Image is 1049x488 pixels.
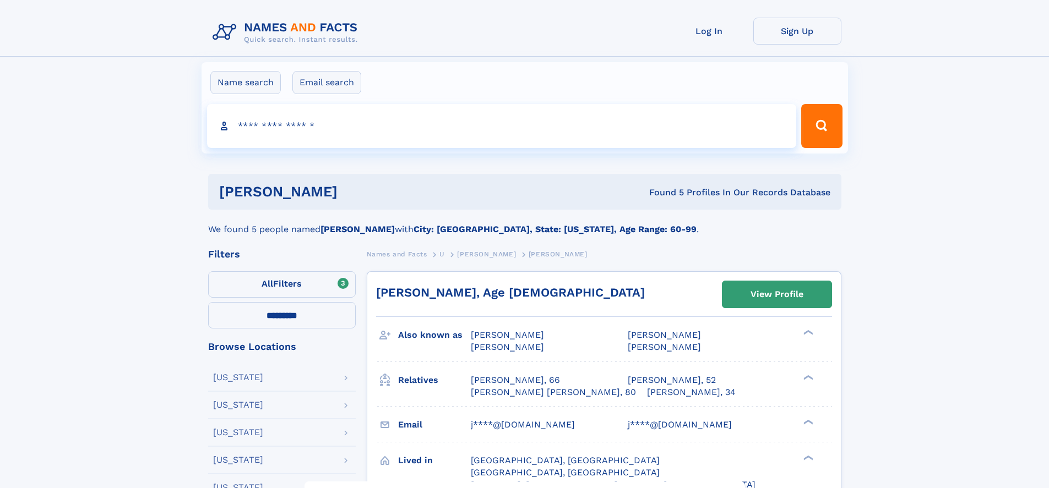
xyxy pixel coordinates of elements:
[219,185,493,199] h1: [PERSON_NAME]
[439,250,445,258] span: U
[208,249,356,259] div: Filters
[801,104,842,148] button: Search Button
[647,386,736,398] a: [PERSON_NAME], 34
[801,454,814,461] div: ❯
[210,71,281,94] label: Name search
[320,224,395,234] b: [PERSON_NAME]
[439,247,445,261] a: U
[367,247,427,261] a: Names and Facts
[628,342,701,352] span: [PERSON_NAME]
[471,386,636,398] a: [PERSON_NAME] [PERSON_NAME], 80
[398,371,471,390] h3: Relatives
[801,418,814,425] div: ❯
[628,330,701,340] span: [PERSON_NAME]
[414,224,697,234] b: City: [GEOGRAPHIC_DATA], State: [US_STATE], Age Range: 60-99
[529,250,588,258] span: [PERSON_NAME]
[722,281,831,308] a: View Profile
[471,467,660,478] span: [GEOGRAPHIC_DATA], [GEOGRAPHIC_DATA]
[471,374,560,386] a: [PERSON_NAME], 66
[801,329,814,336] div: ❯
[398,415,471,434] h3: Email
[471,455,660,465] span: [GEOGRAPHIC_DATA], [GEOGRAPHIC_DATA]
[471,330,544,340] span: [PERSON_NAME]
[398,451,471,470] h3: Lived in
[208,271,356,298] label: Filters
[457,247,516,261] a: [PERSON_NAME]
[213,456,263,464] div: [US_STATE]
[213,373,263,382] div: [US_STATE]
[376,286,645,299] a: [PERSON_NAME], Age [DEMOGRAPHIC_DATA]
[801,374,814,381] div: ❯
[751,282,803,307] div: View Profile
[398,326,471,344] h3: Also known as
[213,428,263,437] div: [US_STATE]
[292,71,361,94] label: Email search
[493,187,830,199] div: Found 5 Profiles In Our Records Database
[457,250,516,258] span: [PERSON_NAME]
[628,374,716,386] a: [PERSON_NAME], 52
[208,342,356,352] div: Browse Locations
[665,18,753,45] a: Log In
[753,18,841,45] a: Sign Up
[262,278,273,289] span: All
[208,18,367,47] img: Logo Names and Facts
[208,210,841,236] div: We found 5 people named with .
[207,104,797,148] input: search input
[213,401,263,409] div: [US_STATE]
[471,342,544,352] span: [PERSON_NAME]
